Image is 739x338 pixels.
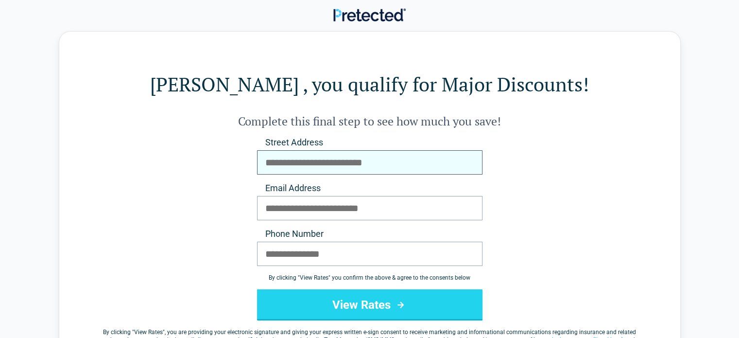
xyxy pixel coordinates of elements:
[134,329,163,336] span: View Rates
[257,228,482,240] label: Phone Number
[98,71,641,98] h1: [PERSON_NAME] , you qualify for Major Discounts!
[257,274,482,282] div: By clicking " View Rates " you confirm the above & agree to the consents below
[257,289,482,320] button: View Rates
[98,113,641,129] h2: Complete this final step to see how much you save!
[257,182,482,194] label: Email Address
[257,137,482,148] label: Street Address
